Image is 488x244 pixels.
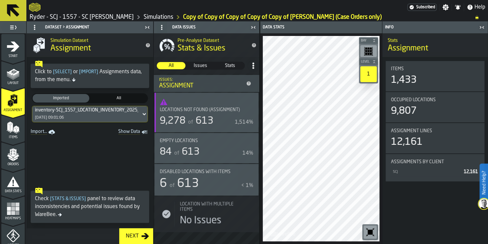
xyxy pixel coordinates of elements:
div: title-Assignment [27,33,153,57]
header: Info [382,21,488,33]
div: thumb [186,62,215,69]
label: button-toggle-Help [464,3,488,11]
span: All [92,95,146,101]
div: Next [123,232,141,240]
div: Title [391,159,479,165]
div: 1,514% [235,118,253,126]
span: 613 [196,116,213,126]
div: Data Issues [155,22,249,33]
label: button-toggle-Close me [249,23,258,31]
div: 9,807 [391,105,417,117]
span: Bay [360,39,371,43]
div: Title [160,169,253,174]
div: Info [384,25,477,30]
div: title-Stats & Issues [154,33,259,57]
span: ] [70,70,72,74]
li: menu Orders [1,142,25,168]
div: Title [391,97,479,103]
button: button- [359,58,378,65]
div: Title [391,66,479,72]
div: StatList-item-SCJ [391,167,479,176]
div: thumb [216,62,244,69]
span: of [174,151,179,156]
label: button-toggle-Notifications [452,4,464,11]
div: stat-Empty locations [154,133,258,163]
nav: Breadcrumb [29,13,485,21]
h2: Sub Title [50,37,140,43]
div: 12,161 [391,136,422,148]
span: Help [474,3,485,11]
span: of [170,183,175,188]
span: 12,161 [464,169,478,174]
div: Title [160,138,245,143]
div: inventory-SCJ_1557_LOCATION_INVENTORY_2025_10_13_SNAPSHOT_20251014094620.csv-2025-10-14 [35,107,250,113]
li: menu Heatmaps [1,196,25,223]
span: Assignment [388,43,428,54]
span: [ [53,70,55,74]
span: Stats & Issues [177,43,225,54]
label: button-toggle-Settings [440,4,451,11]
div: SCJ [392,170,461,174]
a: link-to-/wh/i/fcc31a91-0955-4476-b436-313eac94fd17/simulations/7862f364-4ba4-415c-a5b4-f6feb99090f2 [183,14,382,21]
label: button-switch-multi-All [90,93,148,103]
span: Location with multiple Items [180,201,245,212]
span: [ [50,197,52,201]
a: toggle-dataset-table-Show Data [93,128,152,137]
div: Title [160,107,245,112]
div: 1 [360,66,377,82]
div: No Issues [180,215,221,227]
label: button-switch-multi-Stats [215,62,245,70]
span: Data Stats [1,190,25,193]
div: stat-Occupied Locations [386,92,484,122]
li: menu Data Stats [1,169,25,196]
div: title-Assignment [382,33,488,57]
span: Imported [34,95,88,101]
div: Issues: [159,77,243,82]
span: Assignment lines [391,128,432,134]
span: Stats [216,62,244,69]
section: card-AssignmentDashboardCard [385,60,485,183]
div: Click to or Assignments data, from the menu. [35,68,145,84]
div: Title [391,128,479,134]
div: button-toolbar-undefined [362,224,378,240]
span: Import [78,70,99,74]
div: thumb [33,94,89,103]
label: Need Help? [480,164,487,201]
label: button-switch-multi-Issues [186,62,215,70]
div: DropdownMenuValue-612a4823-48ce-4adf-b9cd-df4fd42025cf [35,107,138,113]
svg: Reset zoom and position [365,227,375,237]
button: button- [359,37,378,44]
div: DropdownMenuValue-612a4823-48ce-4adf-b9cd-df4fd42025cf[DATE] 09:01:06 [32,106,148,122]
li: menu Items [1,115,25,141]
span: Occupied Locations [391,97,436,103]
li: menu Layout [1,61,25,87]
span: Items [391,66,404,72]
h2: Sub Title [388,37,482,43]
span: Select [52,70,73,74]
div: stat-Assignments by Client [386,154,484,181]
div: thumb [91,94,147,103]
div: Title [180,201,245,212]
div: Data Stats [261,25,322,30]
div: [DATE] 09:01:06 [35,115,64,120]
div: Title [160,107,253,112]
div: button-toolbar-undefined [359,44,378,58]
div: 1,433 [391,74,417,86]
span: Subscribed [416,5,435,10]
button: button-Next [119,228,153,244]
span: Empty locations [160,138,198,143]
span: ] [84,197,86,201]
div: 84 [160,146,172,158]
div: < 1% [241,182,253,190]
span: Locations not found (Assignment) [160,107,240,112]
span: Assignment [1,108,25,112]
span: Items [1,136,25,139]
li: menu Assignment [1,88,25,114]
div: Assignment [159,82,243,89]
div: Dataset > Assignment [28,22,143,33]
div: Title [160,169,245,174]
label: button-switch-multi-All [156,62,186,70]
div: button-toolbar-undefined [359,65,378,83]
span: [ [79,70,81,74]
